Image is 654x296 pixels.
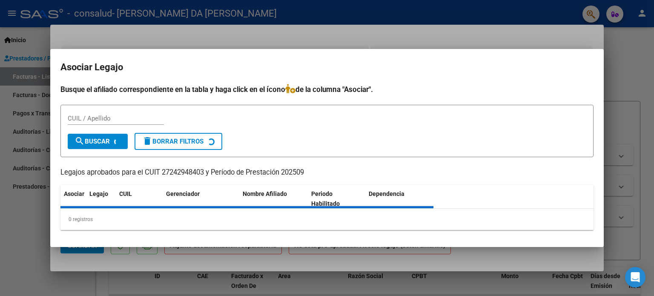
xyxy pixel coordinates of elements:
datatable-header-cell: CUIL [116,185,163,213]
h4: Busque el afiliado correspondiente en la tabla y haga click en el ícono de la columna "Asociar". [60,84,594,95]
span: Periodo Habilitado [311,190,340,207]
span: Buscar [75,138,110,145]
mat-icon: delete [142,136,152,146]
span: Legajo [89,190,108,197]
span: Asociar [64,190,84,197]
datatable-header-cell: Gerenciador [163,185,239,213]
button: Buscar [68,134,128,149]
button: Borrar Filtros [135,133,222,150]
p: Legajos aprobados para el CUIT 27242948403 y Período de Prestación 202509 [60,167,594,178]
span: Borrar Filtros [142,138,204,145]
span: Nombre Afiliado [243,190,287,197]
span: CUIL [119,190,132,197]
span: Gerenciador [166,190,200,197]
datatable-header-cell: Dependencia [365,185,434,213]
h2: Asociar Legajo [60,59,594,75]
datatable-header-cell: Asociar [60,185,86,213]
datatable-header-cell: Periodo Habilitado [308,185,365,213]
div: 0 registros [60,209,594,230]
mat-icon: search [75,136,85,146]
datatable-header-cell: Legajo [86,185,116,213]
span: Dependencia [369,190,404,197]
div: Open Intercom Messenger [625,267,645,287]
datatable-header-cell: Nombre Afiliado [239,185,308,213]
